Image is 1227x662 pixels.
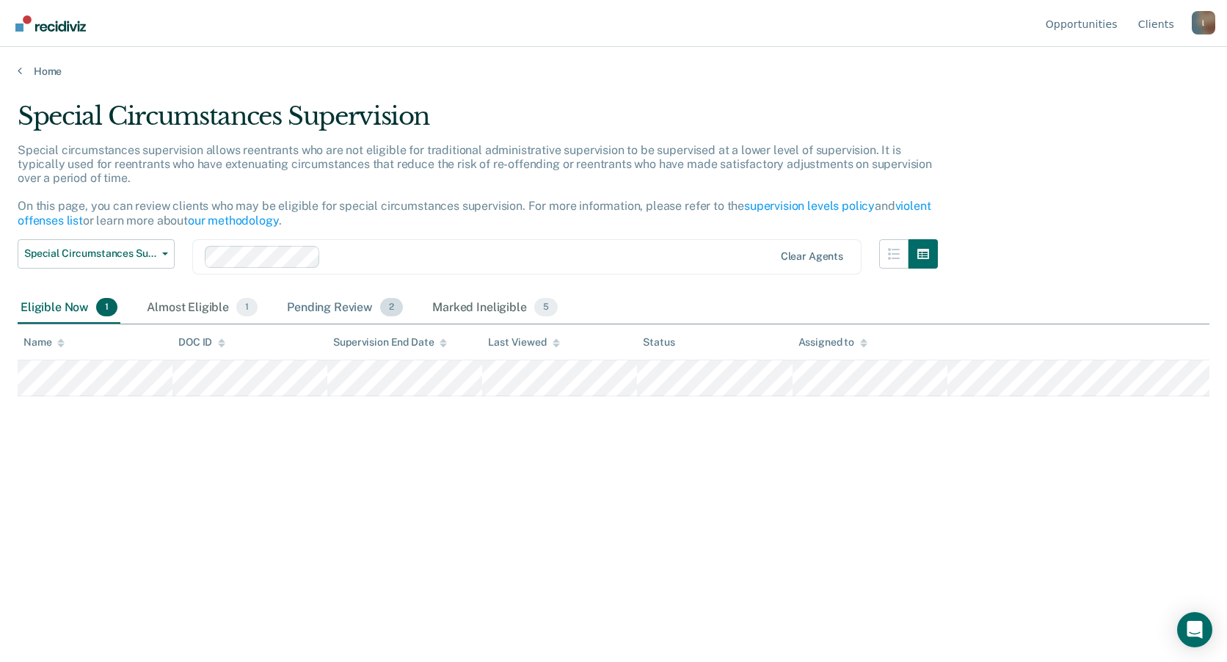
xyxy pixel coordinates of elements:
span: 2 [380,298,403,317]
button: Special Circumstances Supervision [18,239,175,269]
div: Last Viewed [488,336,559,349]
div: Open Intercom Messenger [1177,612,1212,647]
div: Almost Eligible1 [144,292,261,324]
p: Special circumstances supervision allows reentrants who are not eligible for traditional administ... [18,143,932,228]
span: Special Circumstances Supervision [24,247,156,260]
div: Supervision End Date [333,336,447,349]
div: Clear agents [781,250,843,263]
span: 1 [96,298,117,317]
div: Status [643,336,674,349]
button: Profile dropdown button [1192,11,1215,34]
a: Home [18,65,1209,78]
span: 1 [236,298,258,317]
a: our methodology [188,214,279,228]
div: l [1192,11,1215,34]
div: Assigned to [798,336,867,349]
img: Recidiviz [15,15,86,32]
span: 5 [534,298,558,317]
div: Name [23,336,65,349]
div: Pending Review2 [284,292,406,324]
a: violent offenses list [18,199,931,227]
div: Special Circumstances Supervision [18,101,938,143]
div: DOC ID [178,336,225,349]
div: Marked Ineligible5 [429,292,561,324]
div: Eligible Now1 [18,292,120,324]
a: supervision levels policy [744,199,875,213]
